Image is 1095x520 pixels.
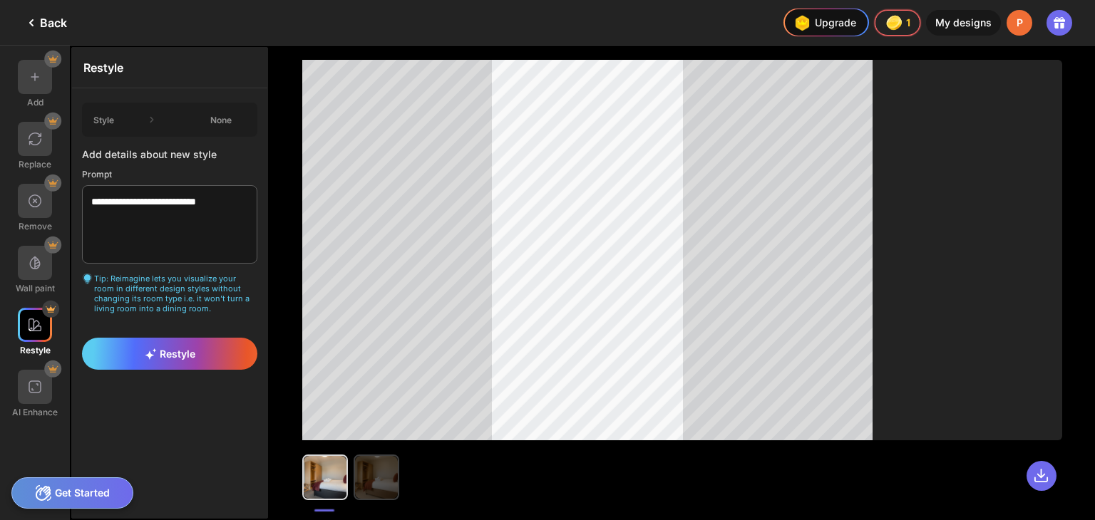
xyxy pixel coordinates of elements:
div: Wall paint [16,283,55,293]
div: Tip: Reimagine lets you visualize your room in different design styles without changing its room ... [82,274,257,313]
div: Remove [19,221,52,232]
div: Get Started [11,477,133,509]
div: Replace [19,159,51,170]
span: 1 [906,17,912,28]
div: My designs [926,10,1001,36]
div: Prompt [82,169,257,180]
span: Restyle [145,348,195,360]
img: upgrade-nav-btn-icon.gif [791,11,813,34]
div: Add [27,97,43,108]
div: Back [23,14,67,31]
img: textarea-hint-icon.svg [82,274,93,284]
div: Style [93,115,114,125]
div: Add details about new style [82,148,257,160]
div: Upgrade [791,11,856,34]
div: Restyle [72,48,267,88]
div: P [1007,10,1032,36]
div: Restyle [20,345,51,355]
div: AI Enhance [12,407,58,417]
div: None [195,115,247,125]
